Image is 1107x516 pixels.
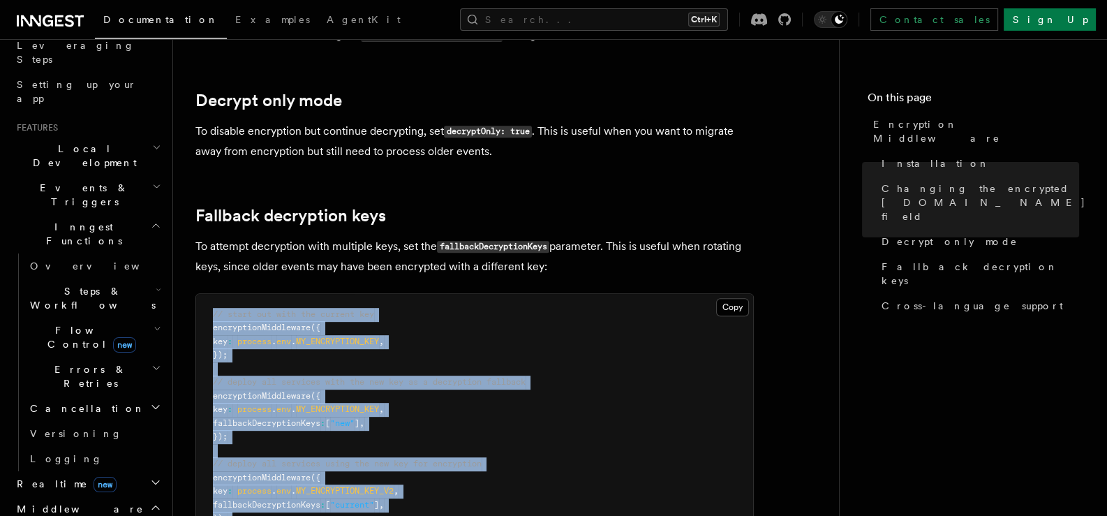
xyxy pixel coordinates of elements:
[394,486,399,496] span: ,
[330,418,355,428] span: "new"
[272,486,276,496] span: .
[11,142,152,170] span: Local Development
[17,40,135,65] span: Leveraging Steps
[24,323,154,351] span: Flow Control
[379,404,384,414] span: ,
[291,337,296,346] span: .
[318,4,409,38] a: AgentKit
[24,396,164,421] button: Cancellation
[95,4,227,39] a: Documentation
[876,176,1079,229] a: Changing the encrypted [DOMAIN_NAME] field
[882,260,1079,288] span: Fallback decryption keys
[296,337,379,346] span: MY_ENCRYPTION_KEY
[320,500,325,510] span: :
[320,418,325,428] span: :
[311,473,320,482] span: ({
[94,477,117,492] span: new
[103,14,218,25] span: Documentation
[213,486,228,496] span: key
[374,500,379,510] span: ]
[227,4,318,38] a: Examples
[311,323,320,332] span: ({
[876,254,1079,293] a: Fallback decryption keys
[11,477,117,491] span: Realtime
[296,486,394,496] span: MY_ENCRYPTION_KEY_V2
[17,79,137,104] span: Setting up your app
[11,72,164,111] a: Setting up your app
[213,404,228,414] span: key
[327,14,401,25] span: AgentKit
[276,404,291,414] span: env
[882,182,1086,223] span: Changing the encrypted [DOMAIN_NAME] field
[876,229,1079,254] a: Decrypt only mode
[882,235,1018,249] span: Decrypt only mode
[272,337,276,346] span: .
[24,253,164,279] a: Overview
[444,126,532,138] code: decryptOnly: true
[24,279,164,318] button: Steps & Workflows
[11,220,151,248] span: Inngest Functions
[325,500,330,510] span: [
[24,446,164,471] a: Logging
[213,432,228,441] span: });
[11,502,144,516] span: Middleware
[325,418,330,428] span: [
[11,181,152,209] span: Events & Triggers
[237,337,272,346] span: process
[30,453,103,464] span: Logging
[195,91,342,110] a: Decrypt only mode
[868,112,1079,151] a: Encryption Middleware
[24,318,164,357] button: Flow Controlnew
[24,362,151,390] span: Errors & Retries
[228,337,232,346] span: :
[870,8,998,31] a: Contact sales
[195,237,754,277] p: To attempt decryption with multiple keys, set the parameter. This is useful when rotating keys, s...
[460,8,728,31] button: Search...Ctrl+K
[213,459,482,469] span: // deploy all services using the new key for encryption
[882,299,1063,313] span: Cross-language support
[195,206,386,226] a: Fallback decryption keys
[11,122,58,133] span: Features
[237,486,272,496] span: process
[237,404,272,414] span: process
[276,337,291,346] span: env
[311,391,320,401] span: ({
[882,156,990,170] span: Installation
[868,89,1079,112] h4: On this page
[213,473,311,482] span: encryptionMiddleware
[24,421,164,446] a: Versioning
[330,500,374,510] span: "current"
[213,500,320,510] span: fallbackDecryptionKeys
[11,136,164,175] button: Local Development
[213,350,228,360] span: });
[688,13,720,27] kbd: Ctrl+K
[873,117,1079,145] span: Encryption Middleware
[235,14,310,25] span: Examples
[11,175,164,214] button: Events & Triggers
[11,471,164,496] button: Realtimenew
[113,337,136,353] span: new
[11,253,164,471] div: Inngest Functions
[379,337,384,346] span: ,
[716,298,749,316] button: Copy
[1004,8,1096,31] a: Sign Up
[11,33,164,72] a: Leveraging Steps
[296,404,379,414] span: MY_ENCRYPTION_KEY
[213,323,311,332] span: encryptionMiddleware
[30,428,122,439] span: Versioning
[291,404,296,414] span: .
[213,337,228,346] span: key
[11,214,164,253] button: Inngest Functions
[272,404,276,414] span: .
[276,486,291,496] span: env
[24,401,145,415] span: Cancellation
[228,486,232,496] span: :
[876,151,1079,176] a: Installation
[30,260,174,272] span: Overview
[291,486,296,496] span: .
[213,391,311,401] span: encryptionMiddleware
[437,241,549,253] code: fallbackDecryptionKeys
[876,293,1079,318] a: Cross-language support
[24,284,156,312] span: Steps & Workflows
[359,418,364,428] span: ,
